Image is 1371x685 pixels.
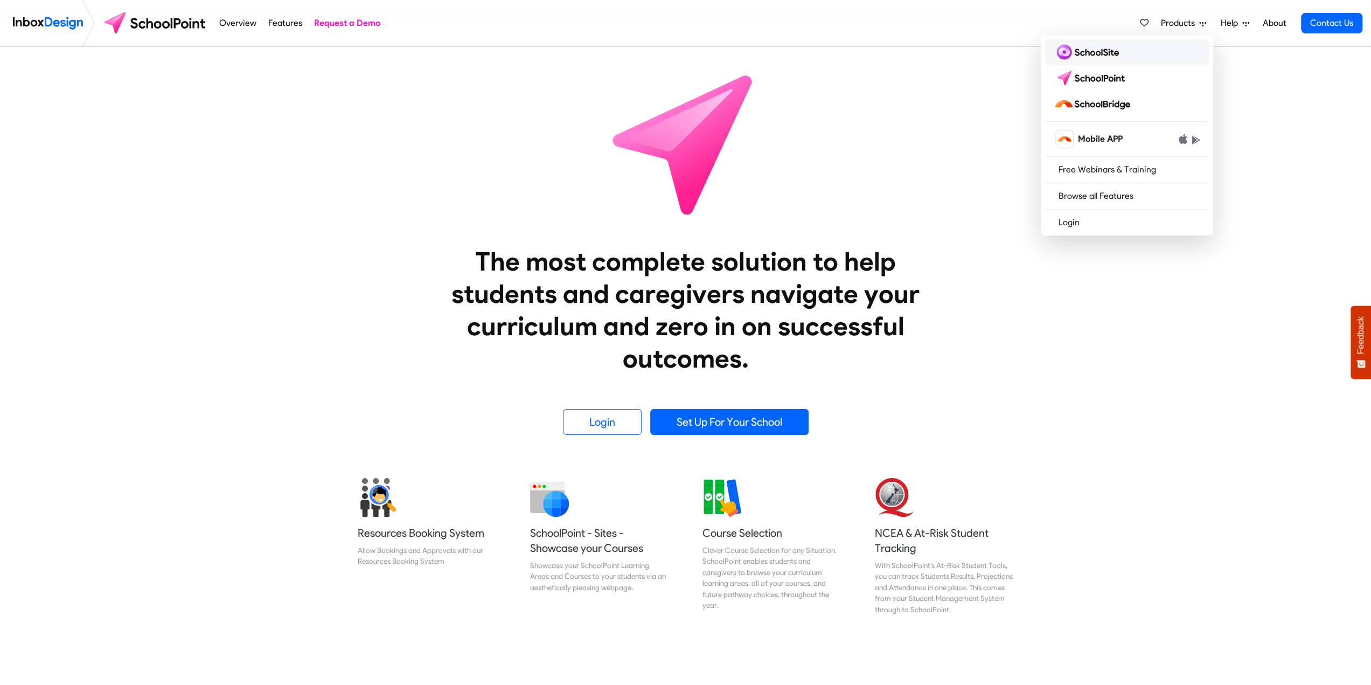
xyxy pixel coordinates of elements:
heading: The most complete solution to help students and caregivers navigate your curriculum and zero in o... [430,245,942,375]
div: Products [1041,35,1213,236]
h5: NCEA & At-Risk Student Tracking [875,525,1014,556]
a: NCEA & At-Risk Student Tracking With SchoolPoint's At-Risk Student Tools, you can track Students ... [866,469,1022,624]
a: Products [1157,12,1210,34]
button: Feedback - Show survey [1351,306,1371,379]
img: schoolsite logo [1054,44,1123,61]
img: 2022_01_12_icon_website.svg [530,478,569,517]
a: Features [265,12,305,34]
img: 2022_01_13_icon_course_selection.svg [702,478,741,517]
img: schoolbridge logo [1054,95,1135,113]
a: schoolbridge icon Mobile APP [1045,126,1209,152]
img: schoolpoint logo [1054,70,1130,87]
img: icon_schoolpoint.svg [589,47,783,241]
a: Login [1045,214,1209,231]
img: schoolpoint logo [99,10,213,36]
h5: SchoolPoint - Sites - Showcase your Courses [530,525,669,556]
a: Overview [216,12,259,34]
span: Mobile APP [1077,133,1122,146]
a: About [1259,12,1289,34]
a: Resources Booking System Allow Bookings and Approvals with our Resources Booking System [349,469,505,624]
div: Clever Course Selection for any Situation. SchoolPoint enables students and caregivers to browse ... [702,545,841,611]
a: Free Webinars & Training [1045,161,1209,178]
div: With SchoolPoint's At-Risk Student Tools, you can track Students Results, Projections and Attenda... [875,560,1014,615]
a: Contact Us [1301,13,1362,33]
span: Products [1161,17,1199,30]
a: Help [1216,12,1254,34]
a: Course Selection Clever Course Selection for any Situation. SchoolPoint enables students and care... [694,469,850,624]
div: Allow Bookings and Approvals with our Resources Booking System [358,545,497,567]
h5: Course Selection [702,525,841,541]
a: Set Up For Your School [650,409,809,435]
img: schoolbridge icon [1056,130,1073,148]
div: Showcase your SchoolPoint Learning Areas and Courses to your students via an aesthetically pleasi... [530,560,669,593]
img: 2022_01_13_icon_nzqa.svg [875,478,914,517]
a: Browse all Features [1045,188,1209,205]
a: Login [563,409,642,435]
img: 2022_01_17_icon_student_search.svg [358,478,396,517]
span: Feedback [1356,316,1366,354]
span: Help [1221,17,1242,30]
a: SchoolPoint - Sites - Showcase your Courses Showcase your SchoolPoint Learning Areas and Courses ... [521,469,678,624]
h5: Resources Booking System [358,525,497,541]
a: Request a Demo [311,12,384,34]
